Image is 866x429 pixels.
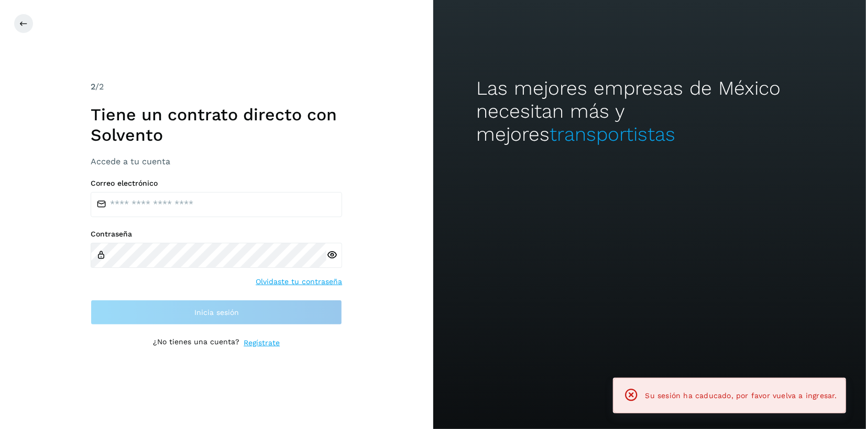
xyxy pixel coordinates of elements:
p: ¿No tienes una cuenta? [153,337,239,348]
label: Correo electrónico [91,179,342,188]
span: Inicia sesión [194,309,239,316]
div: /2 [91,81,342,93]
h2: Las mejores empresas de México necesitan más y mejores [476,77,823,146]
label: Contraseña [91,230,342,239]
button: Inicia sesión [91,300,342,325]
a: Regístrate [244,337,280,348]
h1: Tiene un contrato directo con Solvento [91,105,342,145]
a: Olvidaste tu contraseña [256,276,342,287]
span: 2 [91,82,95,92]
h3: Accede a tu cuenta [91,156,342,166]
span: Su sesión ha caducado, por favor vuelva a ingresar. [645,391,837,400]
span: transportistas [550,123,675,145]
